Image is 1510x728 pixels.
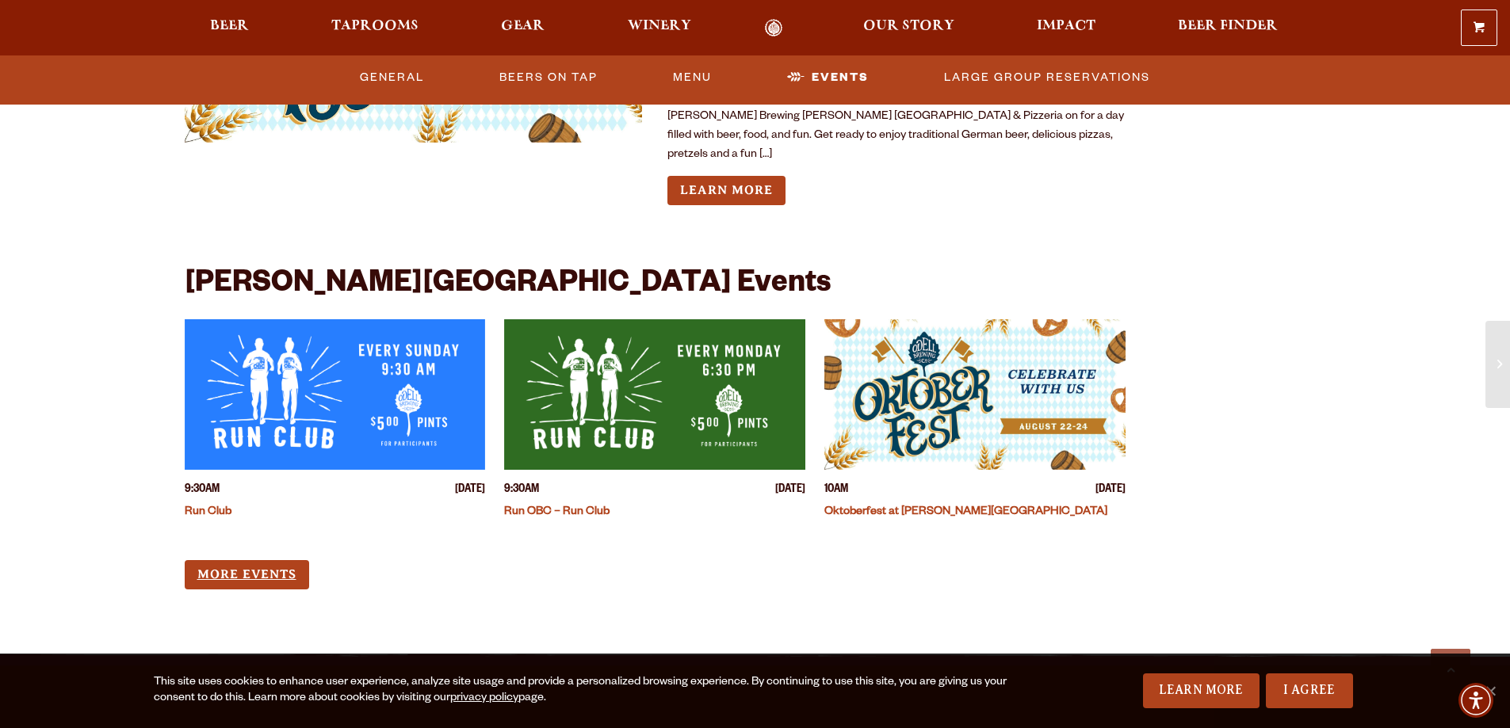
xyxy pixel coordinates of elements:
[1143,673,1260,708] a: Learn More
[354,59,430,96] a: General
[628,20,691,32] span: Winery
[863,20,954,32] span: Our Story
[200,19,259,37] a: Beer
[1026,19,1106,37] a: Impact
[667,176,786,205] a: Learn more about Oktoberfest at Sloan’s Lake
[667,59,718,96] a: Menu
[744,19,804,37] a: Odell Home
[1431,649,1470,688] a: Scroll to top
[1037,20,1095,32] span: Impact
[617,19,701,37] a: Winery
[824,319,1126,470] a: View event details
[493,59,604,96] a: Beers On Tap
[185,269,831,303] h2: [PERSON_NAME][GEOGRAPHIC_DATA] Events
[185,482,220,499] span: 9:30AM
[1266,673,1353,708] a: I Agree
[938,59,1156,96] a: Large Group Reservations
[1168,19,1288,37] a: Beer Finder
[210,20,249,32] span: Beer
[331,20,419,32] span: Taprooms
[667,70,1126,165] p: Get ready to cheers with a cold brew and enjoy the Oktoberfest celebration by the lake! Welcome t...
[185,506,231,519] a: Run Club
[455,482,485,499] span: [DATE]
[1095,482,1126,499] span: [DATE]
[853,19,965,37] a: Our Story
[824,506,1107,519] a: Oktoberfest at [PERSON_NAME][GEOGRAPHIC_DATA]
[775,482,805,499] span: [DATE]
[781,59,875,96] a: Events
[504,319,805,470] a: View event details
[185,319,486,470] a: View event details
[824,482,848,499] span: 10AM
[504,482,539,499] span: 9:30AM
[1178,20,1278,32] span: Beer Finder
[504,506,610,519] a: Run OBC – Run Club
[491,19,555,37] a: Gear
[154,675,1012,707] div: This site uses cookies to enhance user experience, analyze site usage and provide a personalized ...
[185,560,309,589] a: More Events (opens in a new window)
[1458,683,1493,718] div: Accessibility Menu
[321,19,429,37] a: Taprooms
[450,692,518,705] a: privacy policy
[501,20,545,32] span: Gear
